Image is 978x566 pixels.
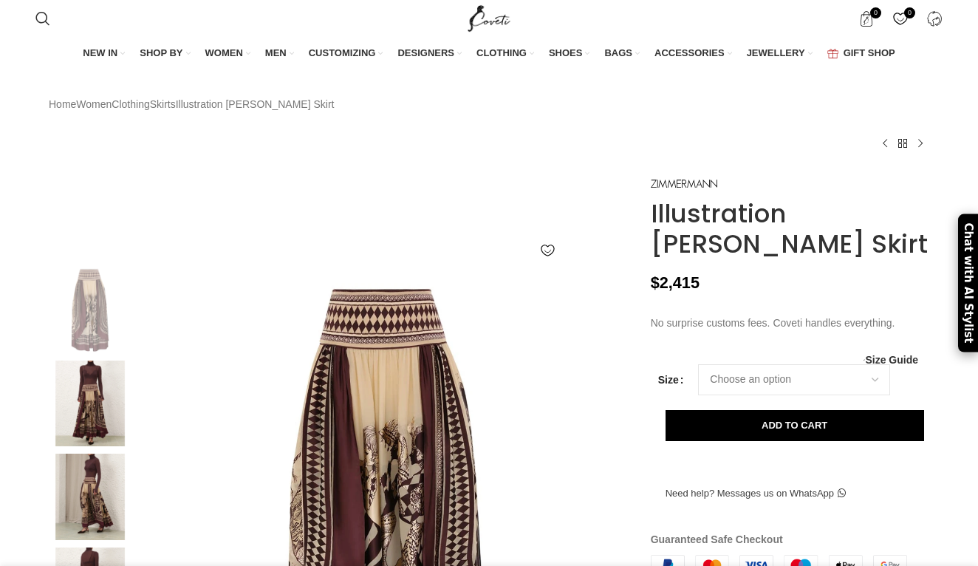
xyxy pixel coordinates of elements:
[747,38,813,69] a: JEWELLERY
[651,533,783,545] strong: Guaranteed Safe Checkout
[176,96,335,112] span: Illustration [PERSON_NAME] Skirt
[852,4,882,33] a: 0
[912,134,929,152] a: Next product
[309,38,383,69] a: CUSTOMIZING
[549,38,590,69] a: SHOES
[265,38,294,69] a: MEN
[654,38,732,69] a: ACCESSORIES
[309,47,376,60] span: CUSTOMIZING
[651,273,660,292] span: $
[476,38,534,69] a: CLOTHING
[549,47,583,60] span: SHOES
[465,12,514,24] a: Site logo
[886,4,916,33] div: My Wishlist
[83,47,117,60] span: NEW IN
[886,4,916,33] a: 0
[651,180,717,188] img: Zimmermann
[76,96,112,112] a: Women
[651,315,929,331] p: No surprise customs fees. Coveti handles everything.
[45,267,135,353] img: Zimmermann dress
[49,96,76,112] a: Home
[904,7,915,18] span: 0
[666,410,924,441] button: Add to cart
[397,47,454,60] span: DESIGNERS
[604,38,640,69] a: BAGS
[844,47,895,60] span: GIFT SHOP
[205,38,250,69] a: WOMEN
[651,273,700,292] bdi: 2,415
[140,38,190,69] a: SHOP BY
[651,199,929,259] h1: Illustration [PERSON_NAME] Skirt
[28,38,950,69] div: Main navigation
[112,96,149,112] a: Clothing
[265,47,287,60] span: MEN
[150,96,176,112] a: Skirts
[827,49,838,58] img: GiftBag
[827,38,895,69] a: GIFT SHOP
[140,47,182,60] span: SHOP BY
[205,47,243,60] span: WOMEN
[49,96,334,112] nav: Breadcrumb
[397,38,462,69] a: DESIGNERS
[658,372,684,388] label: Size
[876,134,894,152] a: Previous product
[654,47,725,60] span: ACCESSORIES
[476,47,527,60] span: CLOTHING
[83,38,125,69] a: NEW IN
[28,4,58,33] a: Search
[45,454,135,540] img: Zimmermann dress
[870,7,881,18] span: 0
[651,478,861,509] a: Need help? Messages us on WhatsApp
[45,361,135,447] img: Zimmermann dresses
[747,47,805,60] span: JEWELLERY
[604,47,632,60] span: BAGS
